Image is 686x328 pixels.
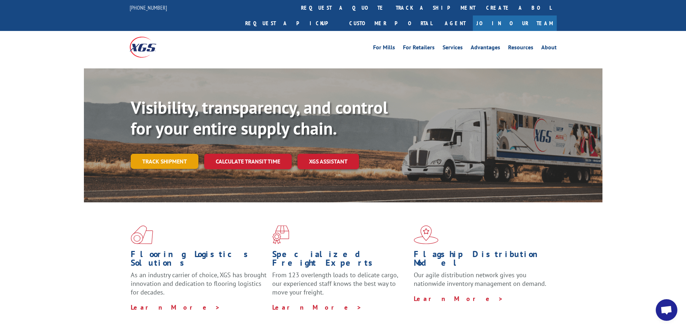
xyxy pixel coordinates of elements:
[344,15,438,31] a: Customer Portal
[272,225,289,244] img: xgs-icon-focused-on-flooring-red
[541,45,557,53] a: About
[473,15,557,31] a: Join Our Team
[443,45,463,53] a: Services
[272,303,362,311] a: Learn More >
[414,271,546,288] span: Our agile distribution network gives you nationwide inventory management on demand.
[272,250,408,271] h1: Specialized Freight Experts
[414,250,550,271] h1: Flagship Distribution Model
[131,250,267,271] h1: Flooring Logistics Solutions
[131,154,198,169] a: Track shipment
[240,15,344,31] a: Request a pickup
[373,45,395,53] a: For Mills
[438,15,473,31] a: Agent
[131,271,266,296] span: As an industry carrier of choice, XGS has brought innovation and dedication to flooring logistics...
[403,45,435,53] a: For Retailers
[656,299,677,321] div: Open chat
[508,45,533,53] a: Resources
[130,4,167,11] a: [PHONE_NUMBER]
[131,96,388,139] b: Visibility, transparency, and control for your entire supply chain.
[272,271,408,303] p: From 123 overlength loads to delicate cargo, our experienced staff knows the best way to move you...
[471,45,500,53] a: Advantages
[204,154,292,169] a: Calculate transit time
[131,225,153,244] img: xgs-icon-total-supply-chain-intelligence-red
[131,303,220,311] a: Learn More >
[297,154,359,169] a: XGS ASSISTANT
[414,295,503,303] a: Learn More >
[414,225,439,244] img: xgs-icon-flagship-distribution-model-red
